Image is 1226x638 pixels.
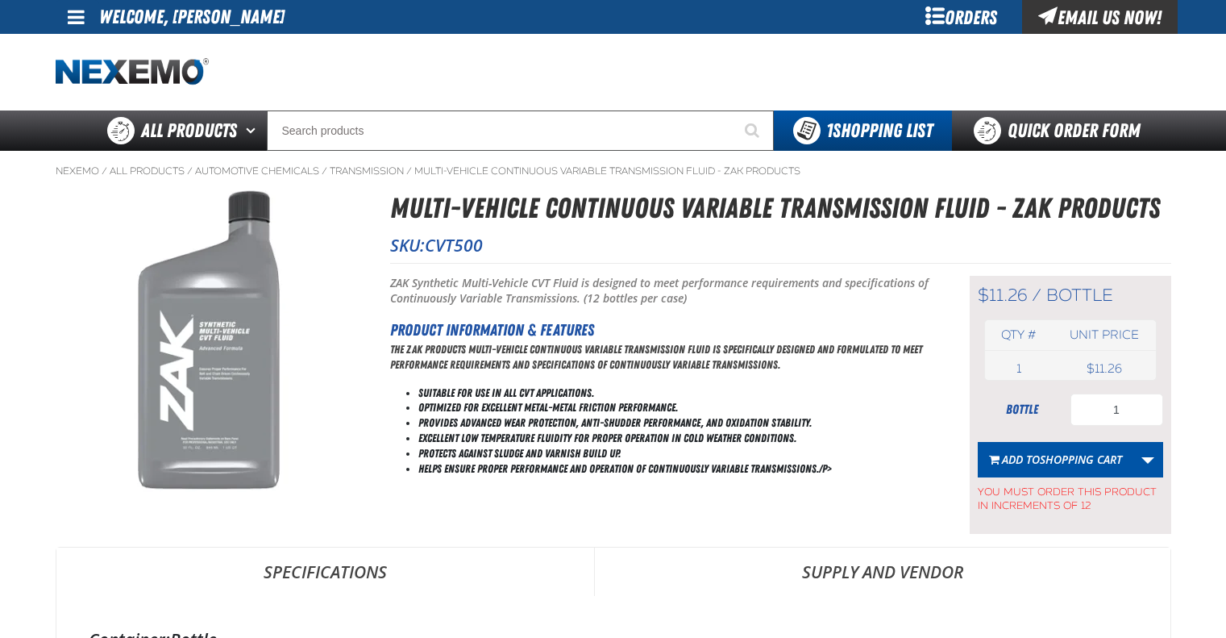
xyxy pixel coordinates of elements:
button: Start Searching [734,111,774,151]
li: Provides advanced wear protection, anti-shudder performance, and oxidation stability. [418,415,929,431]
a: Nexemo [56,165,99,177]
li: Suitable for use in ALL CVT applications. [418,386,929,401]
input: Search [267,111,774,151]
span: Add to [1002,452,1122,467]
a: Specifications [56,548,594,596]
img: Nexemo logo [56,58,209,86]
a: All Products [110,165,185,177]
span: / [322,165,327,177]
p: SKU: [390,234,1171,256]
span: / [102,165,107,177]
p: ZAK Synthetic Multi-Vehicle CVT Fluid is designed to meet performance requirements and specificat... [390,276,929,306]
li: Protects against sludge and varnish build up. [418,446,929,461]
strong: 1 [826,119,833,142]
input: Product Quantity [1070,394,1163,426]
span: You must order this product in increments of 12 [978,477,1163,513]
span: / [406,165,412,177]
span: Shopping Cart [1040,452,1122,467]
span: CVT500 [425,234,483,256]
span: All Products [141,116,237,145]
a: Automotive Chemicals [195,165,319,177]
img: Multi-Vehicle Continuous Variable Transmission Fluid - ZAK Products [56,187,361,492]
button: Add toShopping Cart [978,442,1133,477]
a: Transmission [330,165,404,177]
span: $11.26 [978,285,1027,306]
li: Optimized for excellent metal-metal friction performance. [418,400,929,415]
li: Helps ensure proper performance and operation of Continuously Variable Transmissions./p> [418,461,929,477]
a: Home [56,58,209,86]
th: Unit price [1053,320,1155,350]
p: The ZAK Products Multi-Vehicle Continuous Variable Transmission Fluid is specifically designed an... [390,342,929,373]
nav: Breadcrumbs [56,165,1171,177]
a: Multi-Vehicle Continuous Variable Transmission Fluid - ZAK Products [414,165,800,177]
a: More Actions [1132,442,1163,477]
span: / [1032,285,1041,306]
button: Open All Products pages [240,111,267,151]
h2: Product Information & Features [390,318,929,342]
a: Supply and Vendor [595,548,1170,596]
li: Excellent low temperature fluidity for proper operation in cold weather conditions. [418,431,929,446]
h1: Multi-Vehicle Continuous Variable Transmission Fluid - ZAK Products [390,187,1171,230]
span: 1 [1016,361,1021,376]
div: bottle [978,401,1066,419]
span: bottle [1046,285,1113,306]
th: Qty # [985,320,1054,350]
span: / [187,165,193,177]
a: Quick Order Form [952,111,1170,151]
span: Shopping List [826,119,933,142]
td: $11.26 [1053,357,1155,380]
button: You have 1 Shopping List. Open to view details [774,111,952,151]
